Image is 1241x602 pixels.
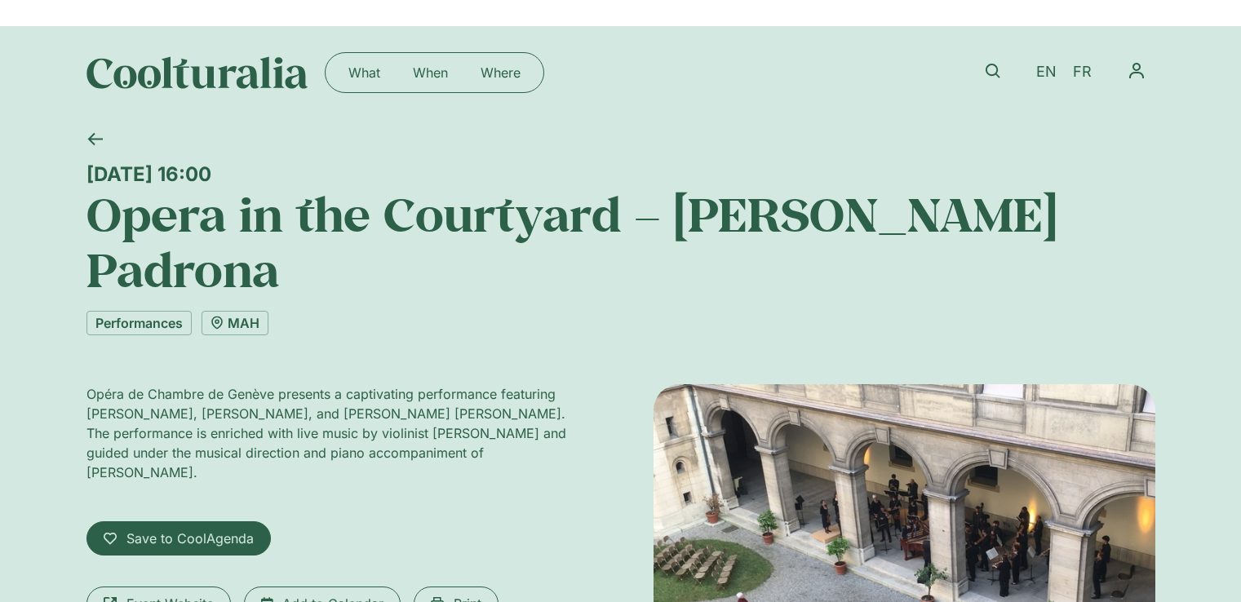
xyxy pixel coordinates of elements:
[202,311,268,335] a: MAH
[86,311,192,335] a: Performances
[86,521,271,556] a: Save to CoolAgenda
[1118,52,1155,90] nav: Menu
[126,529,254,548] span: Save to CoolAgenda
[464,60,537,86] a: Where
[1065,60,1100,84] a: FR
[1073,64,1092,81] span: FR
[1028,60,1065,84] a: EN
[332,60,537,86] nav: Menu
[397,60,464,86] a: When
[332,60,397,86] a: What
[86,162,1155,186] div: [DATE] 16:00
[86,384,588,482] p: Opéra de Chambre de Genève presents a captivating performance featuring [PERSON_NAME], [PERSON_NA...
[1118,52,1155,90] button: Menu Toggle
[86,186,1155,298] h1: Opera in the Courtyard – [PERSON_NAME] Padrona
[1036,64,1057,81] span: EN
